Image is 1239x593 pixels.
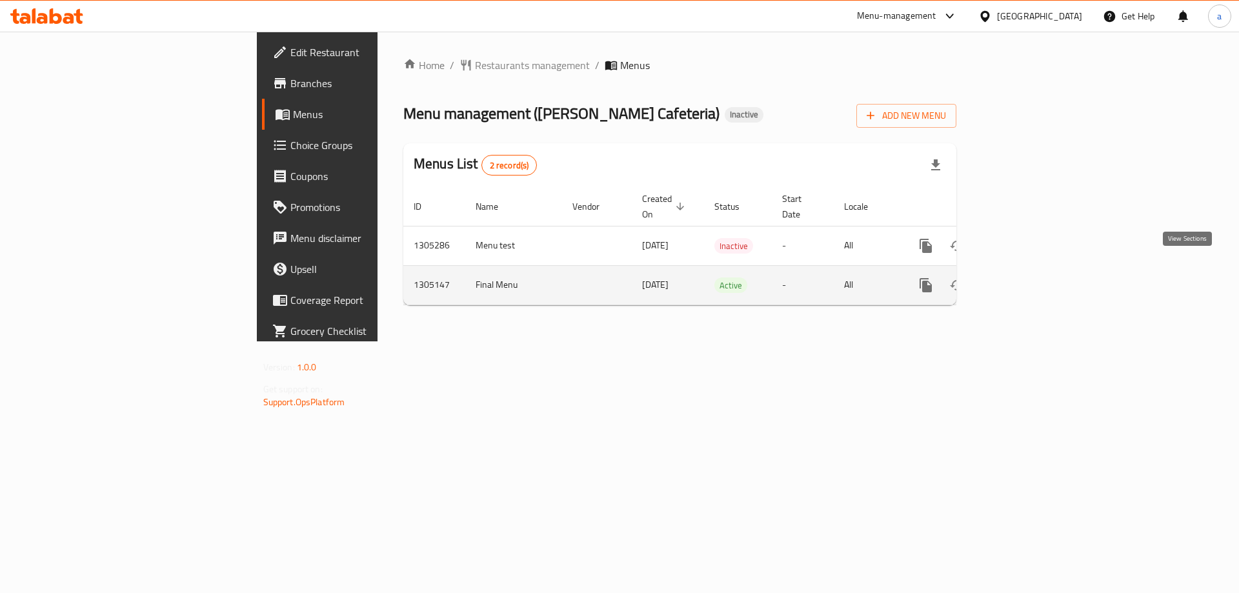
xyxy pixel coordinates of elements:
[911,230,942,261] button: more
[263,381,323,397] span: Get support on:
[414,154,537,176] h2: Menus List
[572,199,616,214] span: Vendor
[290,168,454,184] span: Coupons
[262,161,464,192] a: Coupons
[642,237,669,254] span: [DATE]
[942,230,972,261] button: Change Status
[725,109,763,120] span: Inactive
[595,57,599,73] li: /
[290,323,454,339] span: Grocery Checklist
[997,9,1082,23] div: [GEOGRAPHIC_DATA]
[262,254,464,285] a: Upsell
[857,8,936,24] div: Menu-management
[900,187,1045,226] th: Actions
[620,57,650,73] span: Menus
[834,265,900,305] td: All
[290,230,454,246] span: Menu disclaimer
[465,226,562,265] td: Menu test
[482,159,537,172] span: 2 record(s)
[911,270,942,301] button: more
[262,130,464,161] a: Choice Groups
[475,57,590,73] span: Restaurants management
[262,192,464,223] a: Promotions
[867,108,946,124] span: Add New Menu
[772,226,834,265] td: -
[262,223,464,254] a: Menu disclaimer
[290,137,454,153] span: Choice Groups
[403,187,1045,305] table: enhanced table
[844,199,885,214] span: Locale
[263,394,345,410] a: Support.OpsPlatform
[293,106,454,122] span: Menus
[290,261,454,277] span: Upsell
[262,285,464,316] a: Coverage Report
[465,265,562,305] td: Final Menu
[725,107,763,123] div: Inactive
[459,57,590,73] a: Restaurants management
[290,75,454,91] span: Branches
[782,191,818,222] span: Start Date
[1217,9,1222,23] span: a
[714,239,753,254] span: Inactive
[714,278,747,293] span: Active
[262,37,464,68] a: Edit Restaurant
[481,155,538,176] div: Total records count
[262,68,464,99] a: Branches
[263,359,295,376] span: Version:
[834,226,900,265] td: All
[403,57,956,73] nav: breadcrumb
[714,199,756,214] span: Status
[290,292,454,308] span: Coverage Report
[414,199,438,214] span: ID
[476,199,515,214] span: Name
[920,150,951,181] div: Export file
[297,359,317,376] span: 1.0.0
[290,45,454,60] span: Edit Restaurant
[642,191,689,222] span: Created On
[856,104,956,128] button: Add New Menu
[290,199,454,215] span: Promotions
[772,265,834,305] td: -
[262,99,464,130] a: Menus
[642,276,669,293] span: [DATE]
[262,316,464,347] a: Grocery Checklist
[403,99,720,128] span: Menu management ( [PERSON_NAME] Cafeteria )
